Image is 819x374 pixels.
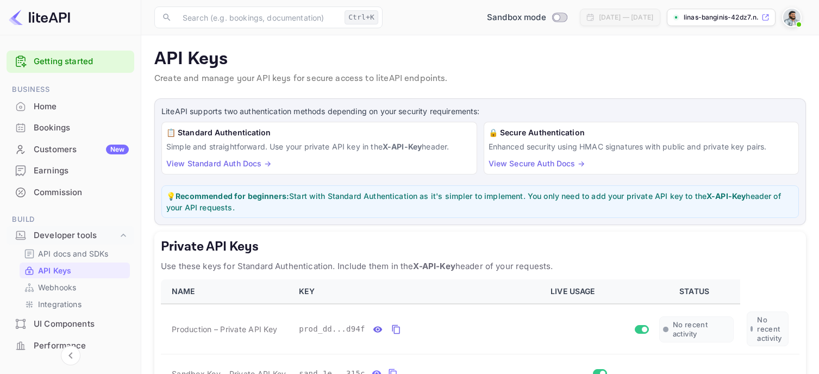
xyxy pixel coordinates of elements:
[7,335,134,357] div: Performance
[24,298,126,310] a: Integrations
[7,96,134,116] a: Home
[7,226,134,245] div: Developer tools
[7,214,134,226] span: Build
[34,144,129,156] div: Customers
[9,9,70,26] img: LiteAPI logo
[34,318,129,331] div: UI Components
[653,279,740,304] th: STATUS
[413,261,455,271] strong: X-API-Key
[684,13,759,22] p: linas-banginis-42dz7.n...
[161,260,799,273] p: Use these keys for Standard Authentication. Include them in the header of your requests.
[176,191,289,201] strong: Recommended for beginners:
[7,96,134,117] div: Home
[161,279,292,304] th: NAME
[7,139,134,160] div: CustomersNew
[7,117,134,138] a: Bookings
[7,139,134,159] a: CustomersNew
[24,282,126,293] a: Webhooks
[292,279,544,304] th: KEY
[34,165,129,177] div: Earnings
[7,335,134,356] a: Performance
[7,160,134,180] a: Earnings
[7,51,134,73] div: Getting started
[34,229,118,242] div: Developer tools
[599,13,653,22] div: [DATE] — [DATE]
[544,279,653,304] th: LIVE USAGE
[166,141,472,152] p: Simple and straightforward. Use your private API key in the header.
[106,145,129,154] div: New
[61,346,80,365] button: Collapse navigation
[487,11,546,24] span: Sandbox mode
[7,117,134,139] div: Bookings
[161,238,799,255] h5: Private API Keys
[38,298,82,310] p: Integrations
[489,159,585,168] a: View Secure Auth Docs →
[166,159,271,168] a: View Standard Auth Docs →
[345,10,378,24] div: Ctrl+K
[24,248,126,259] a: API docs and SDKs
[673,320,730,339] span: No recent activity
[166,127,472,139] h6: 📋 Standard Authentication
[7,160,134,182] div: Earnings
[154,48,806,70] p: API Keys
[166,190,794,213] p: 💡 Start with Standard Authentication as it's simpler to implement. You only need to add your priv...
[154,72,806,85] p: Create and manage your API keys for secure access to liteAPI endpoints.
[7,84,134,96] span: Business
[757,315,785,342] span: No recent activity
[383,142,422,151] strong: X-API-Key
[34,122,129,134] div: Bookings
[20,296,130,312] div: Integrations
[20,246,130,261] div: API docs and SDKs
[34,186,129,199] div: Commission
[707,191,746,201] strong: X-API-Key
[38,248,109,259] p: API docs and SDKs
[38,265,71,276] p: API Keys
[489,141,795,152] p: Enhanced security using HMAC signatures with public and private key pairs.
[34,340,129,352] div: Performance
[7,182,134,203] div: Commission
[172,323,277,335] span: Production – Private API Key
[783,9,801,26] img: Linas Banginis
[24,265,126,276] a: API Keys
[161,105,799,117] p: LiteAPI supports two authentication methods depending on your security requirements:
[176,7,340,28] input: Search (e.g. bookings, documentation)
[20,263,130,278] div: API Keys
[7,314,134,334] a: UI Components
[34,55,129,68] a: Getting started
[7,182,134,202] a: Commission
[7,314,134,335] div: UI Components
[299,323,365,335] span: prod_dd...d94f
[34,101,129,113] div: Home
[38,282,76,293] p: Webhooks
[489,127,795,139] h6: 🔒 Secure Authentication
[20,279,130,295] div: Webhooks
[483,11,571,24] div: Switch to Production mode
